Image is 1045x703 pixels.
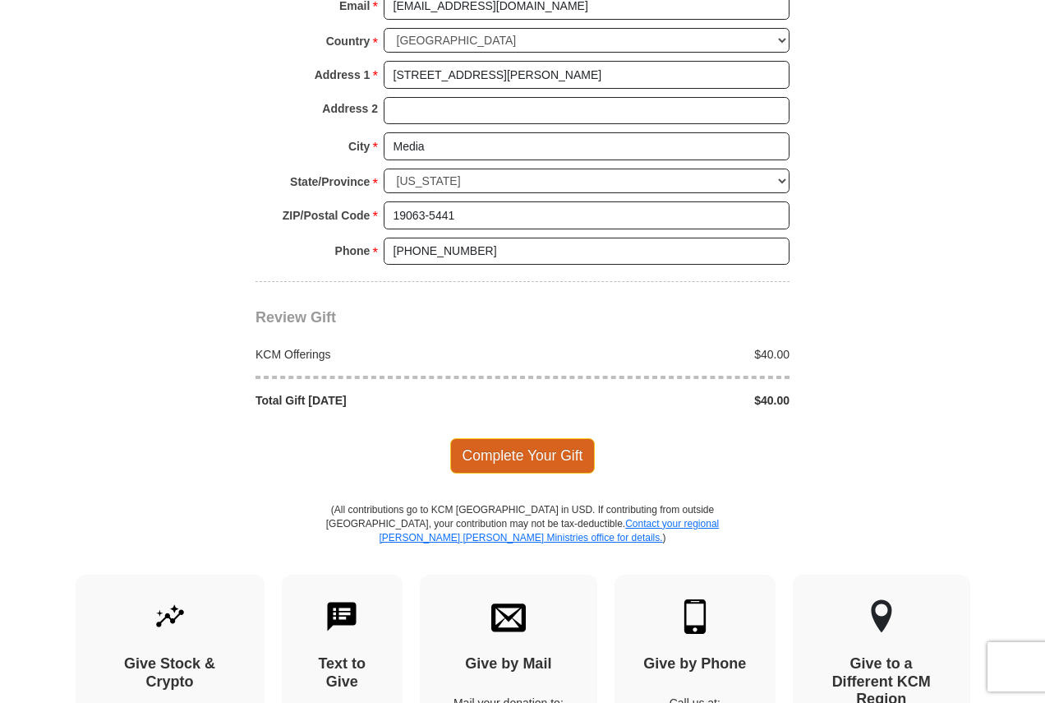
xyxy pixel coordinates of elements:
[643,655,747,673] h4: Give by Phone
[348,135,370,158] strong: City
[311,655,375,691] h4: Text to Give
[247,346,523,363] div: KCM Offerings
[283,204,371,227] strong: ZIP/Postal Code
[290,170,370,193] strong: State/Province
[450,438,596,473] span: Complete Your Gift
[153,599,187,634] img: give-by-stock.svg
[255,309,336,326] span: Review Gift
[326,30,371,53] strong: Country
[335,239,371,262] strong: Phone
[322,97,378,120] strong: Address 2
[247,392,523,409] div: Total Gift [DATE]
[325,599,359,634] img: text-to-give.svg
[449,655,569,673] h4: Give by Mail
[104,655,236,691] h4: Give Stock & Crypto
[870,599,893,634] img: other-region
[522,392,799,409] div: $40.00
[678,599,712,634] img: mobile.svg
[522,346,799,363] div: $40.00
[325,503,720,575] p: (All contributions go to KCM [GEOGRAPHIC_DATA] in USD. If contributing from outside [GEOGRAPHIC_D...
[491,599,526,634] img: envelope.svg
[315,63,371,86] strong: Address 1
[379,518,719,543] a: Contact your regional [PERSON_NAME] [PERSON_NAME] Ministries office for details.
